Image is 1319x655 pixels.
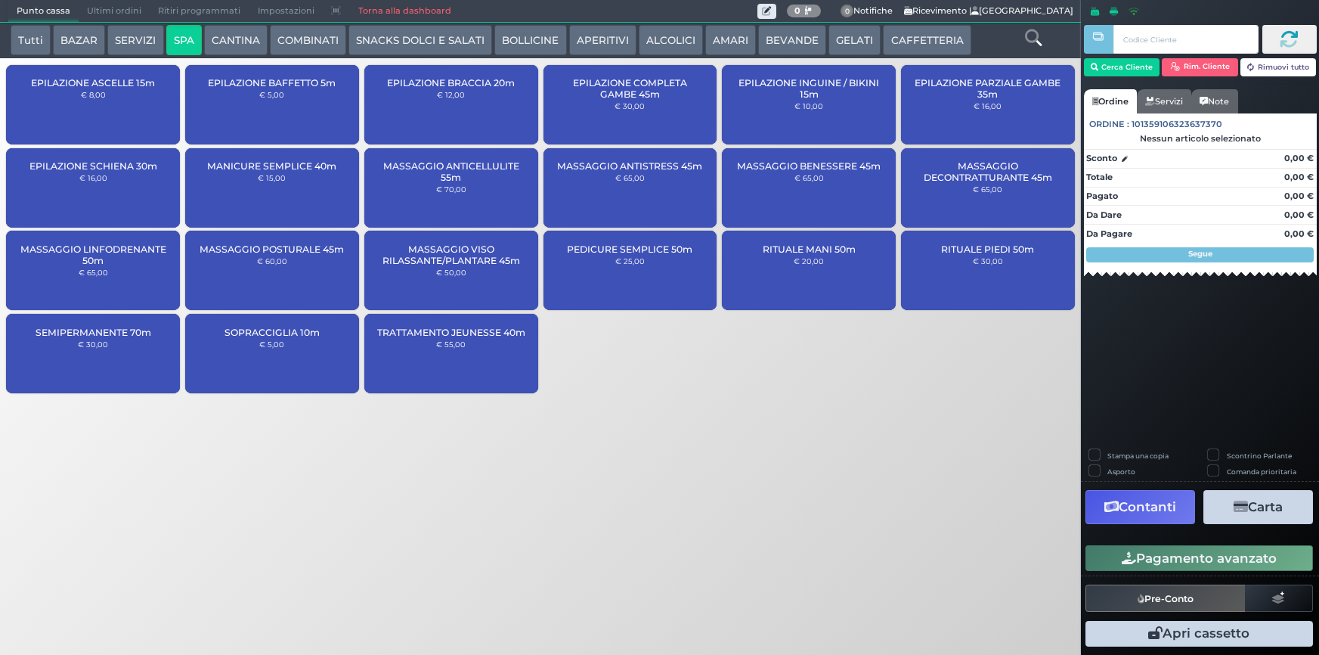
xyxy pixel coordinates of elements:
small: € 20,00 [794,256,824,265]
span: MASSAGGIO LINFODRENANTE 50m [19,244,167,266]
small: € 70,00 [436,185,466,194]
input: Codice Cliente [1113,25,1258,54]
strong: 0,00 € [1284,191,1314,201]
button: BOLLICINE [494,25,566,55]
button: Pre-Conto [1085,585,1246,612]
button: Pagamento avanzato [1085,545,1313,571]
span: MASSAGGIO DECONTRATTURANTE 45m [914,160,1062,183]
small: € 55,00 [436,340,466,349]
small: € 8,00 [81,90,106,99]
button: GELATI [828,25,881,55]
strong: Da Pagare [1086,228,1132,239]
span: Impostazioni [249,1,323,22]
strong: 0,00 € [1284,172,1314,182]
span: MASSAGGIO ANTICELLULITE 55m [377,160,525,183]
span: Punto cassa [8,1,79,22]
label: Comanda prioritaria [1227,467,1296,477]
span: MASSAGGIO BENESSERE 45m [737,160,881,172]
span: TRATTAMENTO JEUNESSE 40m [377,327,525,338]
button: Cerca Cliente [1084,58,1160,76]
strong: Da Dare [1086,210,1122,220]
small: € 60,00 [257,256,287,265]
strong: 0,00 € [1284,228,1314,239]
strong: Totale [1086,172,1113,182]
button: Contanti [1085,490,1195,524]
small: € 5,00 [259,340,284,349]
button: Tutti [11,25,51,55]
small: € 16,00 [974,101,1002,110]
button: SNACKS DOLCI E SALATI [348,25,492,55]
span: PEDICURE SEMPLICE 50m [567,244,692,255]
button: BAZAR [53,25,105,55]
label: Scontrino Parlante [1227,451,1292,461]
span: RITUALE PIEDI 50m [941,244,1034,255]
span: Ultimi ordini [79,1,150,22]
span: EPILAZIONE BRACCIA 20m [387,77,515,88]
span: SEMIPERMANENTE 70m [36,327,151,338]
span: MASSAGGIO POSTURALE 45m [200,244,344,255]
button: AMARI [705,25,756,55]
small: € 10,00 [794,101,823,110]
button: CANTINA [204,25,268,55]
button: CAFFETTERIA [883,25,971,55]
small: € 16,00 [79,173,107,182]
button: SERVIZI [107,25,163,55]
button: COMBINATI [270,25,346,55]
label: Asporto [1107,467,1135,477]
strong: Segue [1188,249,1212,259]
small: € 5,00 [259,90,284,99]
span: SOPRACCIGLIA 10m [224,327,320,338]
a: Note [1191,89,1237,113]
span: EPILAZIONE ASCELLE 15m [31,77,155,88]
a: Ordine [1084,89,1137,113]
strong: 0,00 € [1284,210,1314,220]
label: Stampa una copia [1107,451,1169,461]
button: SPA [166,25,202,55]
small: € 50,00 [436,268,466,277]
span: 101359106323637370 [1132,118,1222,131]
span: EPILAZIONE PARZIALE GAMBE 35m [914,77,1062,100]
small: € 12,00 [437,90,465,99]
small: € 65,00 [79,268,108,277]
span: EPILAZIONE INGUINE / BIKINI 15m [735,77,883,100]
div: Nessun articolo selezionato [1084,133,1317,144]
small: € 30,00 [78,340,108,349]
strong: 0,00 € [1284,153,1314,163]
span: MASSAGGIO ANTISTRESS 45m [557,160,702,172]
span: EPILAZIONE COMPLETA GAMBE 45m [556,77,704,100]
small: € 65,00 [794,173,824,182]
a: Servizi [1137,89,1191,113]
small: € 25,00 [615,256,645,265]
small: € 65,00 [615,173,645,182]
strong: Sconto [1086,152,1117,165]
button: APERITIVI [569,25,636,55]
span: RITUALE MANI 50m [763,244,856,255]
span: MANICURE SEMPLICE 40m [207,160,336,172]
b: 0 [794,5,800,16]
span: MASSAGGIO VISO RILASSANTE/PLANTARE 45m [377,244,525,266]
button: Rim. Cliente [1162,58,1238,76]
span: 0 [841,5,854,18]
button: BEVANDE [758,25,826,55]
button: Carta [1203,490,1313,524]
span: EPILAZIONE BAFFETTO 5m [208,77,336,88]
a: Torna alla dashboard [349,1,459,22]
small: € 15,00 [258,173,286,182]
small: € 30,00 [615,101,645,110]
small: € 65,00 [973,185,1002,194]
span: Ritiri programmati [150,1,249,22]
button: ALCOLICI [639,25,703,55]
button: Rimuovi tutto [1240,58,1317,76]
button: Apri cassetto [1085,621,1313,647]
strong: Pagato [1086,191,1118,201]
span: Ordine : [1089,118,1129,131]
span: EPILAZIONE SCHIENA 30m [29,160,157,172]
small: € 30,00 [973,256,1003,265]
